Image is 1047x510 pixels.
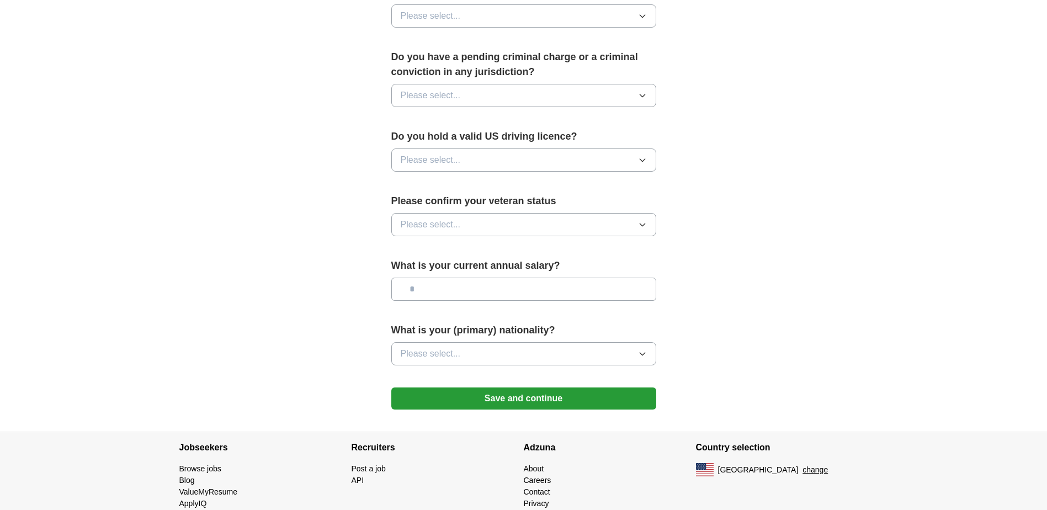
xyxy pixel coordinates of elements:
button: Please select... [391,213,656,236]
a: ApplyIQ [179,499,207,508]
button: change [802,464,828,476]
button: Save and continue [391,387,656,410]
label: Please confirm your veteran status [391,194,656,209]
label: What is your (primary) nationality? [391,323,656,338]
button: Please select... [391,4,656,28]
label: Do you have a pending criminal charge or a criminal conviction in any jurisdiction? [391,50,656,79]
label: Do you hold a valid US driving licence? [391,129,656,144]
button: Please select... [391,342,656,365]
span: Please select... [401,218,461,231]
a: Post a job [352,464,386,473]
a: Privacy [524,499,549,508]
a: Blog [179,476,195,485]
a: Contact [524,487,550,496]
span: Please select... [401,347,461,360]
span: [GEOGRAPHIC_DATA] [718,464,799,476]
button: Please select... [391,148,656,172]
img: US flag [696,463,714,476]
span: Please select... [401,89,461,102]
span: Please select... [401,153,461,167]
h4: Country selection [696,432,868,463]
a: ValueMyResume [179,487,238,496]
label: What is your current annual salary? [391,258,656,273]
a: API [352,476,364,485]
span: Please select... [401,9,461,23]
a: Browse jobs [179,464,221,473]
button: Please select... [391,84,656,107]
a: About [524,464,544,473]
a: Careers [524,476,551,485]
